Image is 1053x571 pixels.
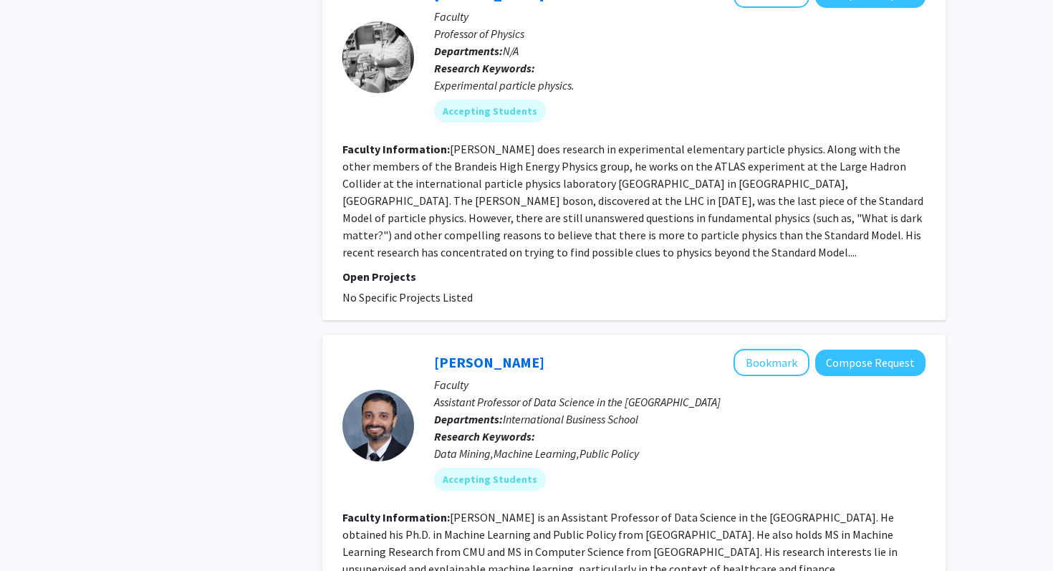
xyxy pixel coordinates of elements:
span: International Business School [503,412,638,426]
p: Faculty [434,376,925,393]
p: Faculty [434,8,925,25]
div: Experimental particle physics. [434,77,925,94]
iframe: Chat [11,507,61,560]
b: Departments: [434,412,503,426]
a: [PERSON_NAME] [434,353,544,371]
mat-chip: Accepting Students [434,468,546,491]
b: Research Keywords: [434,429,535,443]
b: Departments: [434,44,503,58]
p: Professor of Physics [434,25,925,42]
p: Assistant Professor of Data Science in the [GEOGRAPHIC_DATA] [434,393,925,411]
b: Faculty Information: [342,510,450,524]
span: No Specific Projects Listed [342,290,473,304]
button: Add Shubhranshu Shekhar to Bookmarks [734,349,809,376]
b: Research Keywords: [434,61,535,75]
mat-chip: Accepting Students [434,100,546,123]
p: Open Projects [342,268,925,285]
fg-read-more: [PERSON_NAME] does research in experimental elementary particle physics. Along with the other mem... [342,142,923,259]
span: N/A [503,44,519,58]
div: Data Mining,Machine Learning,Public Policy [434,445,925,462]
button: Compose Request to Shubhranshu Shekhar [815,350,925,376]
b: Faculty Information: [342,142,450,156]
